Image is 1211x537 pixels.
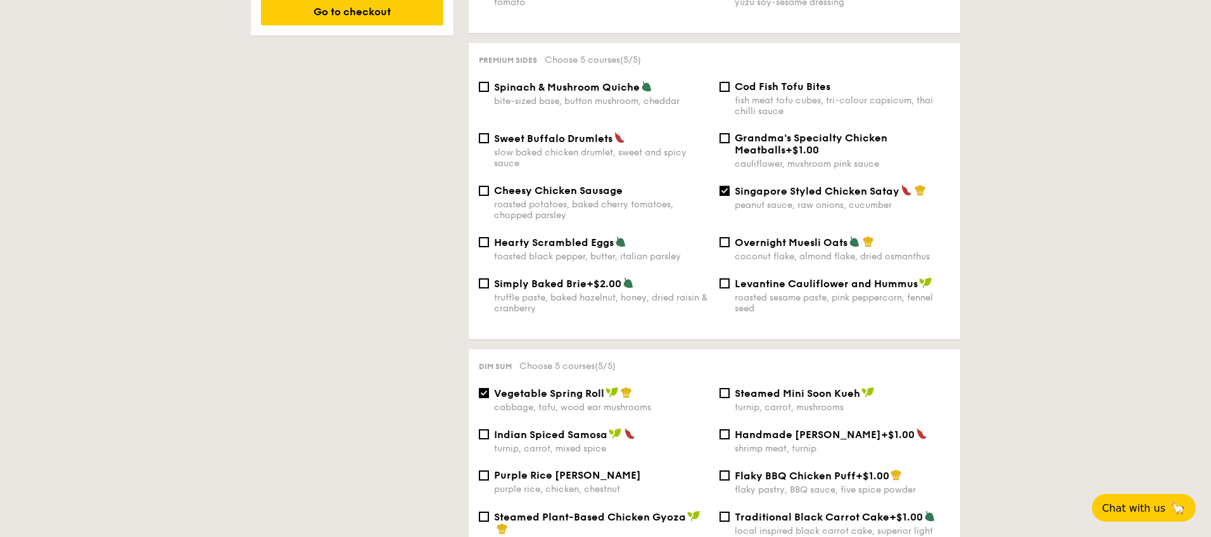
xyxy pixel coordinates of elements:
span: +$1.00 [856,470,889,482]
img: icon-spicy.37a8142b.svg [614,132,625,143]
span: Simply Baked Brie [494,278,586,290]
input: Purple Rice [PERSON_NAME]purple rice, chicken, chestnut [479,470,489,481]
img: icon-vegan.f8ff3823.svg [861,387,874,398]
div: cauliflower, mushroom pink sauce [735,159,950,169]
input: Grandma's Specialty Chicken Meatballs+$1.00cauliflower, mushroom pink sauce [720,133,730,143]
input: Simply Baked Brie+$2.00truffle paste, baked hazelnut, honey, dried raisin & cranberry [479,278,489,288]
img: icon-vegetarian.fe4039eb.svg [641,81,652,92]
span: Handmade [PERSON_NAME] [735,429,881,441]
div: peanut sauce, raw onions, cucumber [735,200,950,210]
div: slow baked chicken drumlet, sweet and spicy sauce [494,147,709,169]
img: icon-vegan.f8ff3823.svg [919,277,932,288]
span: Vegetable Spring Roll [494,387,604,399]
span: (5/5) [595,361,616,372]
button: Chat with us🦙 [1092,494,1196,522]
div: truffle paste, baked hazelnut, honey, dried raisin & cranberry [494,292,709,314]
img: icon-chef-hat.a58ddaea.svg [863,236,874,247]
div: shrimp meat, turnip [735,443,950,454]
span: Spinach & Mushroom Quiche [494,81,640,93]
span: Dim sum [479,362,512,371]
div: flaky pastry, BBQ sauce, five spice powder [735,484,950,495]
img: icon-vegan.f8ff3823.svg [609,428,621,439]
input: Levantine Cauliflower and Hummusroasted sesame paste, pink peppercorn, fennel seed [720,278,730,288]
div: fish meat tofu cubes, tri-colour capsicum, thai chilli sauce [735,95,950,117]
input: Traditional Black Carrot Cake+$1.00local inspired black carrot cake, superior light and dark soy ... [720,512,730,522]
img: icon-vegetarian.fe4039eb.svg [924,510,935,522]
img: icon-vegetarian.fe4039eb.svg [615,236,626,247]
div: toasted black pepper, butter, italian parsley [494,251,709,262]
input: Vegetable Spring Rollcabbage, tofu, wood ear mushrooms [479,388,489,398]
span: Levantine Cauliflower and Hummus [735,278,918,290]
span: Premium sides [479,56,537,65]
span: Flaky BBQ Chicken Puff [735,470,856,482]
span: Cod Fish Tofu Bites [735,81,830,93]
span: Steamed Mini Soon Kueh [735,387,860,399]
span: Indian Spiced Samosa [494,429,607,441]
img: icon-vegan.f8ff3823.svg [687,510,700,522]
span: Hearty Scrambled Eggs [494,236,614,249]
img: icon-chef-hat.a58ddaea.svg [915,184,926,196]
span: +$1.00 [889,511,923,523]
img: icon-spicy.37a8142b.svg [624,428,635,439]
img: icon-chef-hat.a58ddaea.svg [621,387,632,398]
div: roasted potatoes, baked cherry tomatoes, chopped parsley [494,199,709,221]
input: Steamed Mini Soon Kuehturnip, carrot, mushrooms [720,388,730,398]
input: Spinach & Mushroom Quichebite-sized base, button mushroom, cheddar [479,82,489,92]
img: icon-chef-hat.a58ddaea.svg [497,523,508,534]
img: icon-vegetarian.fe4039eb.svg [849,236,860,247]
span: +$2.00 [586,278,621,290]
img: icon-chef-hat.a58ddaea.svg [891,469,902,481]
span: Cheesy Chicken Sausage [494,184,623,197]
span: Choose 5 courses [519,361,616,372]
span: +$1.00 [881,429,915,441]
span: Grandma's Specialty Chicken Meatballs [735,132,887,156]
span: Choose 5 courses [545,55,641,65]
input: Indian Spiced Samosaturnip, carrot, mixed spice [479,429,489,439]
img: icon-spicy.37a8142b.svg [901,184,912,196]
input: Hearty Scrambled Eggstoasted black pepper, butter, italian parsley [479,237,489,247]
span: Steamed Plant-Based Chicken Gyoza [494,511,686,523]
input: Steamed Plant-Based Chicken Gyozapoached garlic, spring onion, black sesame seeds, light mala soy... [479,512,489,522]
div: purple rice, chicken, chestnut [494,484,709,495]
input: Flaky BBQ Chicken Puff+$1.00flaky pastry, BBQ sauce, five spice powder [720,470,730,481]
div: turnip, carrot, mixed spice [494,443,709,454]
span: Overnight Muesli Oats [735,236,847,249]
input: Handmade [PERSON_NAME]+$1.00shrimp meat, turnip [720,429,730,439]
span: Chat with us [1102,502,1165,514]
span: Sweet Buffalo Drumlets [494,133,612,145]
input: Singapore Styled Chicken Sataypeanut sauce, raw onions, cucumber [720,186,730,196]
span: 🦙 [1170,501,1186,515]
img: icon-spicy.37a8142b.svg [916,428,927,439]
span: Traditional Black Carrot Cake [735,511,889,523]
input: Overnight Muesli Oatscoconut flake, almond flake, dried osmanthus [720,237,730,247]
div: bite-sized base, button mushroom, cheddar [494,96,709,107]
span: +$1.00 [785,144,819,156]
input: Cheesy Chicken Sausageroasted potatoes, baked cherry tomatoes, chopped parsley [479,186,489,196]
span: Purple Rice [PERSON_NAME] [494,469,641,481]
input: Cod Fish Tofu Bitesfish meat tofu cubes, tri-colour capsicum, thai chilli sauce [720,82,730,92]
div: coconut flake, almond flake, dried osmanthus [735,251,950,262]
span: Singapore Styled Chicken Satay [735,185,899,197]
div: cabbage, tofu, wood ear mushrooms [494,402,709,413]
div: turnip, carrot, mushrooms [735,402,950,413]
div: roasted sesame paste, pink peppercorn, fennel seed [735,292,950,314]
img: icon-vegetarian.fe4039eb.svg [623,277,634,288]
span: (5/5) [620,55,641,65]
input: Sweet Buffalo Drumletsslow baked chicken drumlet, sweet and spicy sauce [479,133,489,143]
img: icon-vegan.f8ff3823.svg [605,387,618,398]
